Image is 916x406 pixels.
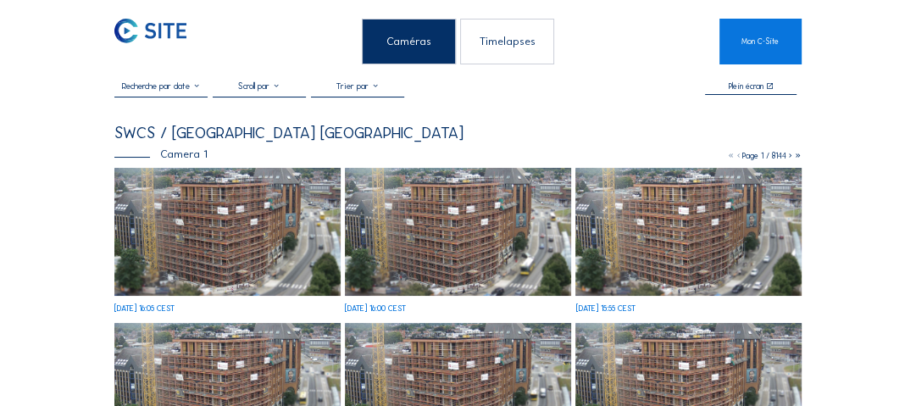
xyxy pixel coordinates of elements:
[114,19,186,42] img: C-SITE Logo
[729,82,763,90] div: Plein écran
[460,19,553,64] div: Timelapses
[114,168,341,296] img: image_53109441
[362,19,455,64] div: Caméras
[719,19,802,64] a: Mon C-Site
[345,168,571,296] img: image_53109378
[575,168,802,296] img: image_53109223
[742,151,786,160] span: Page 1 / 8144
[345,304,406,312] div: [DATE] 16:00 CEST
[114,125,464,142] div: SWCS / [GEOGRAPHIC_DATA] [GEOGRAPHIC_DATA]
[114,148,208,159] div: Camera 1
[114,19,197,64] a: C-SITE Logo
[114,304,175,312] div: [DATE] 16:05 CEST
[114,81,208,92] input: Recherche par date 󰅀
[575,304,635,312] div: [DATE] 15:55 CEST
